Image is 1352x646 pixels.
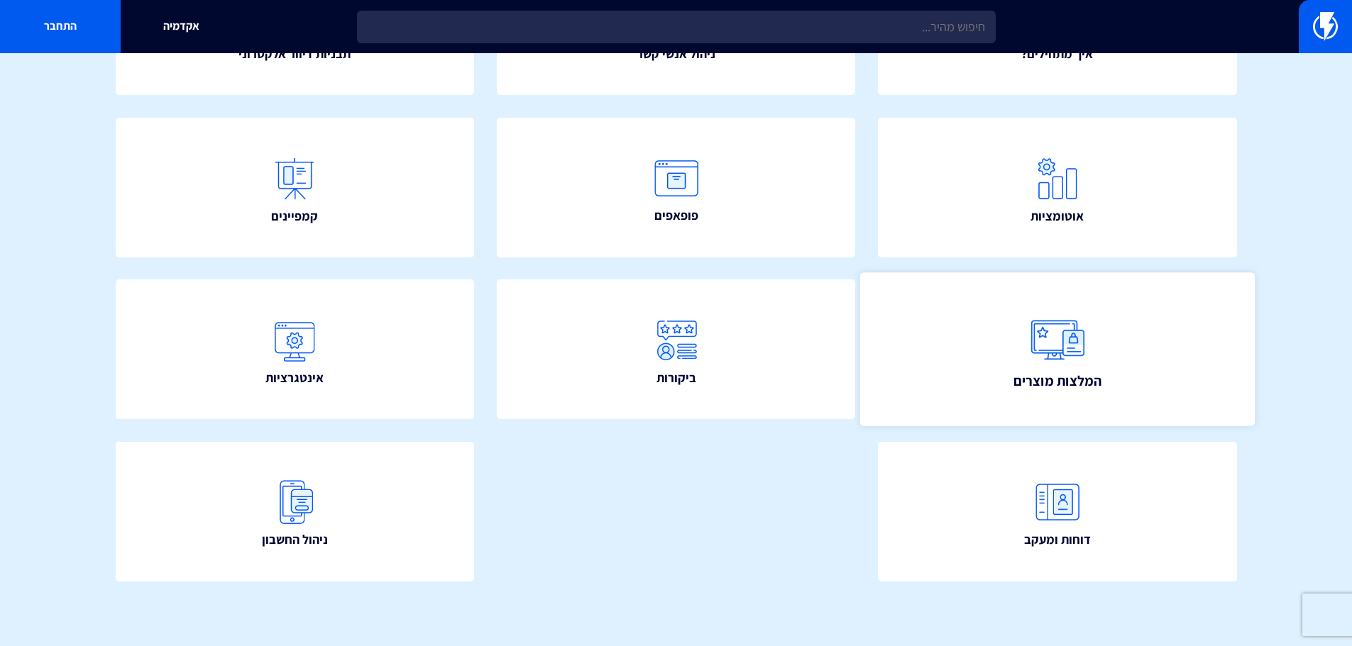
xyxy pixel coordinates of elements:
span: דוחות ומעקב [1024,530,1091,549]
a: המלצות מוצרים [860,273,1255,426]
span: אינטגרציות [265,369,324,387]
a: ביקורות [497,279,856,419]
a: ניהול החשבון [116,442,475,581]
span: קמפיינים [271,207,318,225]
input: חיפוש מהיר... [357,11,996,43]
span: ניהול החשבון [262,530,328,549]
a: אינטגרציות [116,279,475,419]
span: איך מתחילים? [1021,45,1093,63]
a: פופאפים [497,118,856,257]
a: קמפיינים [116,118,475,257]
a: אוטומציות [878,118,1237,257]
span: אוטומציות [1031,207,1084,225]
span: תבניות דיוור אלקטרוני [238,45,351,63]
span: ביקורות [656,369,696,387]
a: דוחות ומעקב [878,442,1237,581]
span: ניהול אנשי קשר [637,45,715,63]
span: פופאפים [654,206,698,225]
span: המלצות מוצרים [1013,371,1101,391]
